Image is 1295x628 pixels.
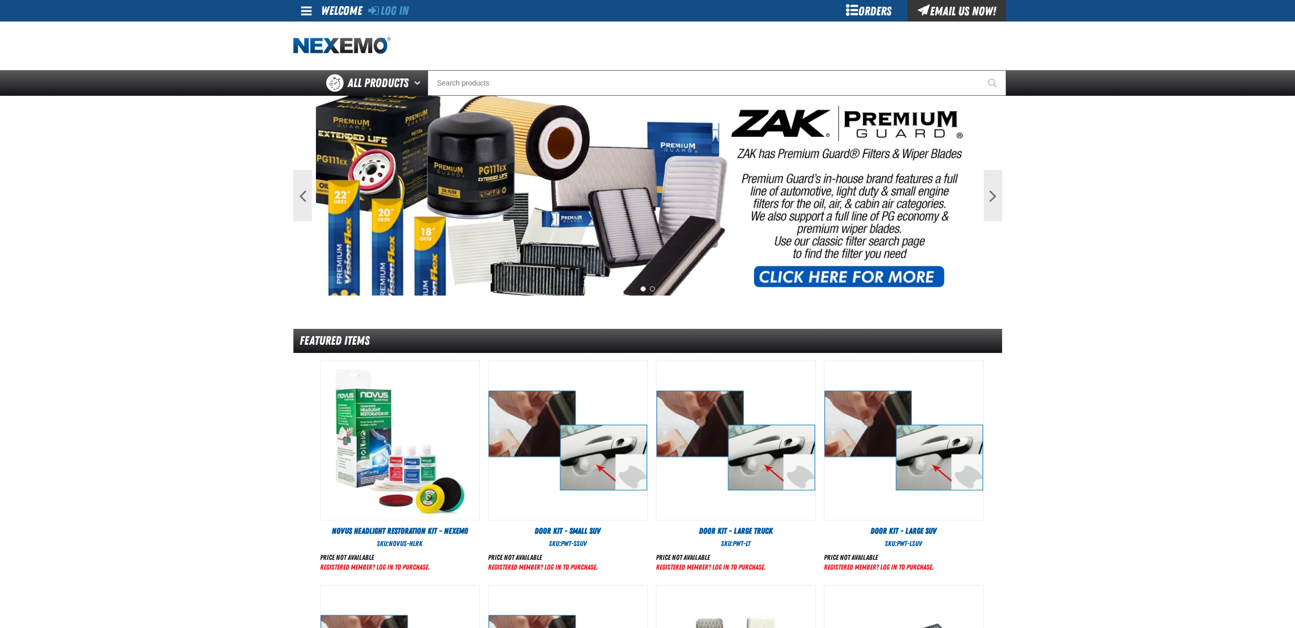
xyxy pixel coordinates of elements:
img: Novus Headlight Restoration Kit - Nexemo [321,361,479,520]
: View Details of the Door Kit - Large SUV [824,361,983,520]
a: Registered Member? Log In to purchase. [824,563,933,571]
img: Door Kit - Small SUV [489,361,647,520]
button: 2 of 2 [650,286,655,291]
div: SKU: [320,539,480,549]
div: Price not available [320,553,430,562]
span: Door Kit - Large SUV [871,526,937,536]
button: Open All Products pages [411,70,428,96]
div: Price not available [488,553,598,562]
button: Start Searching [981,70,1006,96]
div: Featured Items [293,329,1002,353]
img: Nexemo logo [293,37,391,55]
div: SKU: [488,539,648,549]
span: Novus Headlight Restoration Kit - Nexemo [332,526,468,536]
a: Registered Member? Log In to purchase. [488,563,598,571]
: View Details of the Door Kit - Large Truck [656,361,815,520]
: View Details of the Door Kit - Small SUV [489,361,647,520]
div: SKU: [656,539,816,549]
div: Price not available [656,553,766,562]
span: PWT-LSUV [897,539,922,548]
div: SKU: [824,539,984,549]
a: Door Kit - Large SUV [824,526,984,537]
img: PG Filters & Wipers [316,96,980,296]
img: Door Kit - Large Truck [656,361,815,520]
span: Door Kit - Large Truck [699,526,773,536]
span: PWT-SSUV [561,539,587,548]
a: Registered Member? Log In to purchase. [320,563,430,571]
a: Novus Headlight Restoration Kit - Nexemo [320,526,480,537]
img: Door Kit - Large SUV [824,361,983,520]
span: NOVUS-HLRK [389,539,422,548]
div: Price not available [824,553,933,562]
a: Door Kit - Large Truck [656,526,816,537]
button: Previous [293,170,312,221]
button: Next [984,170,1002,221]
a: Log In [368,4,409,18]
input: Search [428,70,1006,96]
span: All Products [348,74,409,92]
span: PWT-LT [733,539,750,548]
span: Door Kit - Small SUV [535,526,601,536]
: View Details of the Novus Headlight Restoration Kit - Nexemo [321,361,479,520]
a: Door Kit - Small SUV [488,526,648,537]
button: 1 of 2 [641,286,646,291]
a: Registered Member? Log In to purchase. [656,563,766,571]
